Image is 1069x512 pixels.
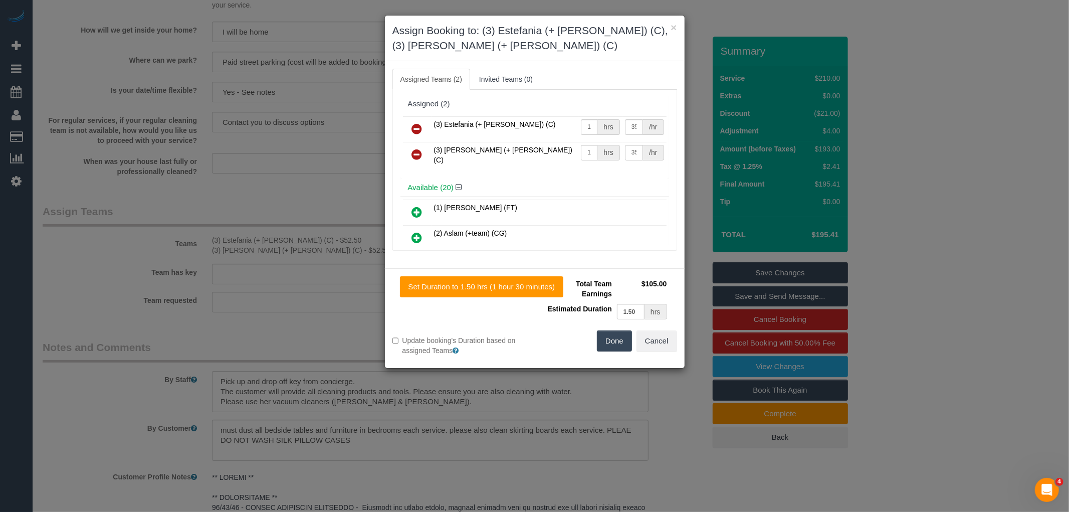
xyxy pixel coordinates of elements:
[614,276,670,301] td: $105.00
[392,337,399,344] input: Update booking's Duration based on assigned Teams
[548,305,612,313] span: Estimated Duration
[597,119,619,135] div: hrs
[408,184,662,192] h4: Available (20)
[434,204,517,212] span: (1) [PERSON_NAME] (FT)
[671,22,677,33] button: ×
[471,69,541,90] a: Invited Teams (0)
[408,100,662,108] div: Assigned (2)
[1035,478,1059,502] iframe: Intercom live chat
[645,304,667,319] div: hrs
[542,276,614,301] td: Total Team Earnings
[392,335,527,356] label: Update booking's Duration based on assigned Teams
[434,120,556,128] span: (3) Estefania (+ [PERSON_NAME]) (C)
[392,23,677,53] h3: Assign Booking to: (3) Estefania (+ [PERSON_NAME]) (C), (3) [PERSON_NAME] (+ [PERSON_NAME]) (C)
[400,276,564,297] button: Set Duration to 1.50 hrs (1 hour 30 minutes)
[643,119,664,135] div: /hr
[636,330,677,352] button: Cancel
[1055,478,1063,486] span: 4
[597,145,619,160] div: hrs
[597,330,632,352] button: Done
[392,69,470,90] a: Assigned Teams (2)
[643,145,664,160] div: /hr
[434,146,573,164] span: (3) [PERSON_NAME] (+ [PERSON_NAME]) (C)
[434,229,507,237] span: (2) Aslam (+team) (CG)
